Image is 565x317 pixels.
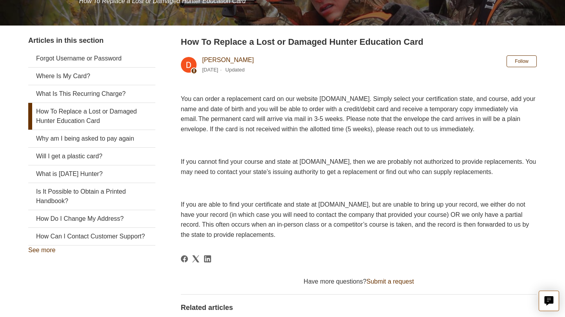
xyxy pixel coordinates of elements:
a: Where Is My Card? [28,68,155,85]
a: Will I get a plastic card? [28,148,155,165]
a: See more [28,247,55,253]
a: Facebook [181,255,188,262]
h2: How To Replace a Lost or Damaged Hunter Education Card [181,35,537,48]
li: Updated [225,67,244,73]
a: LinkedIn [204,255,211,262]
span: You can order a replacement card on our website [DOMAIN_NAME]. Simply select your certification s... [181,95,536,132]
time: 03/04/2024, 10:49 [202,67,218,73]
button: Live chat [539,291,559,311]
div: Have more questions? [181,277,537,286]
span: Articles in this section [28,37,104,44]
a: How To Replace a Lost or Damaged Hunter Education Card [28,103,155,130]
span: If you cannot find your course and state at [DOMAIN_NAME], then we are probably not authorized to... [181,158,536,175]
h2: Related articles [181,302,537,313]
a: How Can I Contact Customer Support? [28,228,155,245]
a: Submit a request [366,278,414,285]
a: What Is This Recurring Charge? [28,85,155,103]
a: How Do I Change My Address? [28,210,155,227]
button: Follow Article [507,55,537,67]
a: X Corp [192,255,199,262]
a: What is [DATE] Hunter? [28,165,155,183]
a: Why am I being asked to pay again [28,130,155,147]
svg: Share this page on LinkedIn [204,255,211,262]
a: Is It Possible to Obtain a Printed Handbook? [28,183,155,210]
a: [PERSON_NAME] [202,57,254,63]
a: Forgot Username or Password [28,50,155,67]
svg: Share this page on X Corp [192,255,199,262]
span: If you are able to find your certificate and state at [DOMAIN_NAME], but are unable to bring up y... [181,201,529,238]
svg: Share this page on Facebook [181,255,188,262]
